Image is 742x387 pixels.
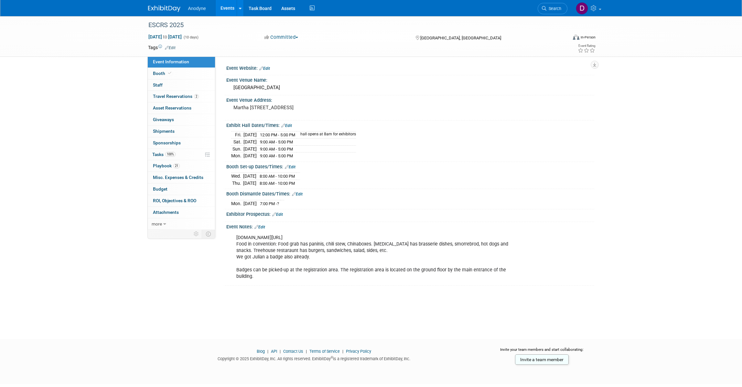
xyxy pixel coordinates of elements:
[243,180,256,186] td: [DATE]
[152,221,162,226] span: more
[148,207,215,218] a: Attachments
[231,131,243,139] td: Fri.
[346,349,371,354] a: Privacy Policy
[231,173,243,180] td: Wed.
[538,3,567,14] a: Search
[148,354,480,362] div: Copyright © 2025 ExhibitDay, Inc. All rights reserved. ExhibitDay is a registered trademark of Ex...
[260,132,295,137] span: 12:00 PM - 5:00 PM
[331,356,333,359] sup: ®
[153,163,180,168] span: Playbook
[153,59,189,64] span: Event Information
[260,147,293,152] span: 9:00 AM - 5:00 PM
[148,172,215,183] a: Misc. Expenses & Credits
[257,349,265,354] a: Blog
[148,160,215,172] a: Playbook21
[231,200,243,207] td: Mon.
[226,222,594,230] div: Event Notes:
[260,140,293,144] span: 9:00 AM - 5:00 PM
[231,180,243,186] td: Thu.
[153,82,163,88] span: Staff
[243,152,257,159] td: [DATE]
[191,230,202,238] td: Personalize Event Tab Strip
[272,212,283,217] a: Edit
[153,129,175,134] span: Shipments
[153,175,203,180] span: Misc. Expenses & Credits
[341,349,345,354] span: |
[304,349,308,354] span: |
[153,186,167,192] span: Budget
[259,66,270,71] a: Edit
[148,5,180,12] img: ExhibitDay
[260,174,295,179] span: 8:00 AM - 10:00 PM
[148,102,215,114] a: Asset Reservations
[188,6,206,11] span: Anodyne
[285,165,296,169] a: Edit
[283,349,303,354] a: Contact Us
[148,126,215,137] a: Shipments
[148,137,215,149] a: Sponsorships
[173,163,180,168] span: 21
[226,120,594,129] div: Exhibit Hall Dates/Times:
[309,349,340,354] a: Terms of Service
[576,2,588,15] img: Dawn Jozwiak
[243,145,257,152] td: [DATE]
[490,347,594,357] div: Invite your team members and start collaborating:
[231,83,589,93] div: [GEOGRAPHIC_DATA]
[148,183,215,195] a: Budget
[296,131,356,139] td: hall opens at 8am for exhibitors
[226,63,594,72] div: Event Website:
[226,95,594,103] div: Event Venue Address:
[260,201,279,206] span: 7:00 PM -
[148,44,176,51] td: Tags
[148,91,215,102] a: Travel Reservations2
[226,189,594,197] div: Booth Dismantle Dates/Times:
[148,68,215,79] a: Booth
[162,34,168,39] span: to
[292,192,303,196] a: Edit
[243,131,257,139] td: [DATE]
[226,75,594,83] div: Event Venue Name:
[420,36,501,40] span: [GEOGRAPHIC_DATA], [GEOGRAPHIC_DATA]
[277,201,279,206] span: ?
[153,71,173,76] span: Booth
[153,198,196,203] span: ROI, Objectives & ROO
[148,218,215,230] a: more
[165,46,176,50] a: Edit
[278,349,282,354] span: |
[148,56,215,68] a: Event Information
[580,35,596,40] div: In-Person
[183,35,199,39] span: (10 days)
[231,139,243,146] td: Sat.
[232,231,523,283] div: [DOMAIN_NAME][URL] Food in convention: Food grab has paninis, chili stew, Chinaboxes. [MEDICAL_DA...
[260,153,293,158] span: 9:00 AM - 5:00 PM
[243,139,257,146] td: [DATE]
[148,149,215,160] a: Tasks100%
[515,354,569,365] a: Invite a team member
[153,117,174,122] span: Giveaways
[262,34,301,41] button: Committed
[146,19,558,31] div: ESCRS 2025
[153,140,181,145] span: Sponsorships
[243,200,257,207] td: [DATE]
[226,209,594,218] div: Exhibitor Prospectus:
[148,34,182,40] span: [DATE] [DATE]
[165,152,176,157] span: 100%
[226,162,594,170] div: Booth Set-up Dates/Times:
[152,152,176,157] span: Tasks
[254,225,265,229] a: Edit
[148,195,215,206] a: ROI, Objectives & ROO
[281,123,292,128] a: Edit
[573,35,579,40] img: Format-Inperson.png
[271,349,277,354] a: API
[148,114,215,125] a: Giveaways
[546,6,561,11] span: Search
[243,173,256,180] td: [DATE]
[231,145,243,152] td: Sun.
[202,230,215,238] td: Toggle Event Tabs
[194,94,199,99] span: 2
[231,152,243,159] td: Mon.
[168,71,171,75] i: Booth reservation complete
[153,105,191,110] span: Asset Reservations
[260,181,295,186] span: 8:00 AM - 10:00 PM
[266,349,270,354] span: |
